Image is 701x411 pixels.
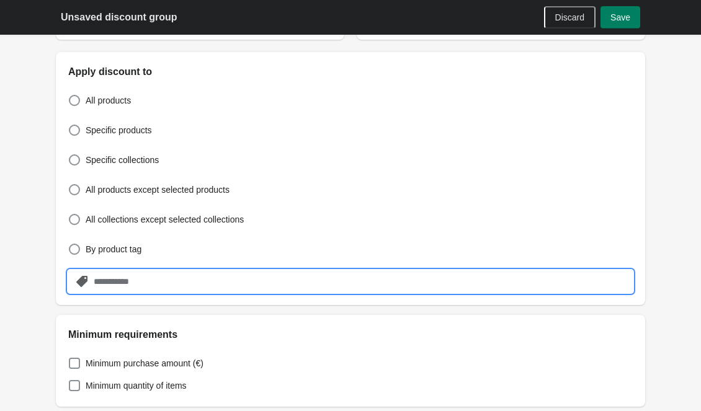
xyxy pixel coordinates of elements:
[86,379,187,392] span: Minimum quantity of items
[86,213,244,226] span: All collections except selected collections
[86,94,131,107] span: All products
[555,12,584,22] span: Discard
[601,6,640,29] button: Save
[86,183,230,196] span: All products except selected products
[610,12,630,22] span: Save
[86,243,141,255] span: By product tag
[61,10,177,25] h2: Unsaved discount group
[86,124,152,136] span: Specific products
[86,357,203,369] span: Minimum purchase amount (€)
[86,154,159,166] span: Specific collections
[68,327,633,342] h2: Minimum requirements
[544,6,596,29] button: Discard
[68,64,633,79] h2: Apply discount to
